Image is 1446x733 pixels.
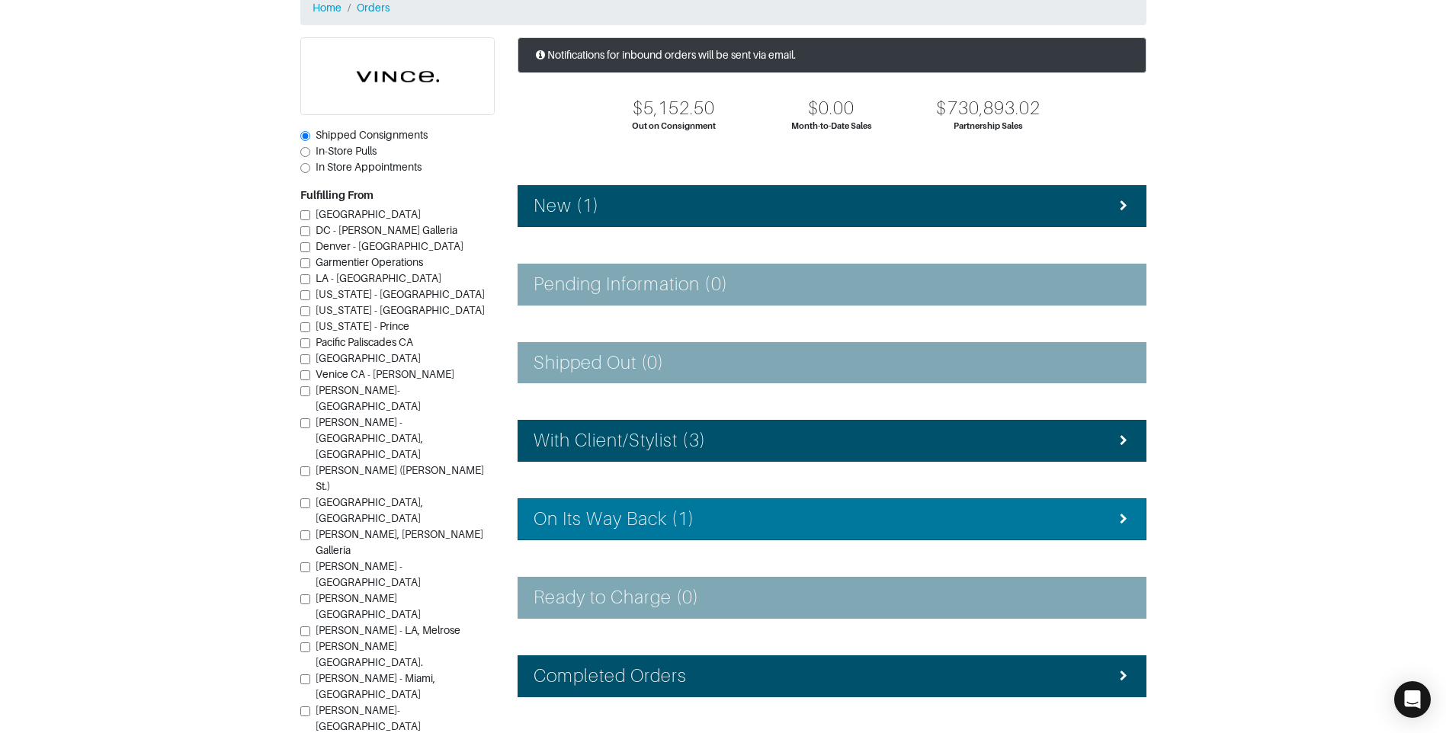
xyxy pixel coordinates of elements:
input: [PERSON_NAME]-[GEOGRAPHIC_DATA] [300,386,310,396]
div: Partnership Sales [954,120,1023,133]
h4: Pending Information (0) [534,274,728,296]
a: Home [313,2,341,14]
h4: Ready to Charge (0) [534,587,700,609]
input: [US_STATE] - Prince [300,322,310,332]
input: [US_STATE] - [GEOGRAPHIC_DATA] [300,306,310,316]
div: $0.00 [808,98,854,120]
input: [US_STATE] - [GEOGRAPHIC_DATA] [300,290,310,300]
input: Denver - [GEOGRAPHIC_DATA] [300,242,310,252]
input: Garmentier Operations [300,258,310,268]
input: In-Store Pulls [300,147,310,157]
span: [PERSON_NAME] - Miami, [GEOGRAPHIC_DATA] [316,672,435,700]
span: [GEOGRAPHIC_DATA] [316,352,421,364]
input: [PERSON_NAME] - [GEOGRAPHIC_DATA], [GEOGRAPHIC_DATA] [300,418,310,428]
span: Pacific Paliscades CA [316,336,413,348]
input: Shipped Consignments [300,131,310,141]
a: Orders [357,2,390,14]
div: Month-to-Date Sales [791,120,872,133]
span: [US_STATE] - Prince [316,320,409,332]
input: In Store Appointments [300,163,310,173]
span: [PERSON_NAME]- [GEOGRAPHIC_DATA] [316,704,421,732]
span: Venice CA - [PERSON_NAME] [316,368,454,380]
label: Fulfilling From [300,187,374,203]
input: [GEOGRAPHIC_DATA] [300,354,310,364]
input: [PERSON_NAME] - [GEOGRAPHIC_DATA] [300,562,310,572]
input: DC - [PERSON_NAME] Galleria [300,226,310,236]
span: [GEOGRAPHIC_DATA], [GEOGRAPHIC_DATA] [316,496,423,524]
div: $5,152.50 [633,98,715,120]
input: LA - [GEOGRAPHIC_DATA] [300,274,310,284]
span: [PERSON_NAME] - LA, Melrose [316,624,460,636]
input: [PERSON_NAME] ([PERSON_NAME] St.) [300,466,310,476]
input: [PERSON_NAME][GEOGRAPHIC_DATA] [300,594,310,604]
span: Shipped Consignments [316,129,428,141]
span: [PERSON_NAME] - [GEOGRAPHIC_DATA], [GEOGRAPHIC_DATA] [316,416,423,460]
span: Garmentier Operations [316,256,423,268]
h4: On Its Way Back (1) [534,508,695,530]
span: In-Store Pulls [316,145,377,157]
div: Notifications for inbound orders will be sent via email. [518,37,1146,73]
input: [PERSON_NAME]- [GEOGRAPHIC_DATA] [300,706,310,716]
span: [PERSON_NAME], [PERSON_NAME] Galleria [316,528,483,556]
span: In Store Appointments [316,161,422,173]
input: [PERSON_NAME], [PERSON_NAME] Galleria [300,530,310,540]
span: LA - [GEOGRAPHIC_DATA] [316,272,441,284]
img: cyAkLTq7csKWtL9WARqkkVaF.png [301,38,494,114]
input: Venice CA - [PERSON_NAME] [300,370,310,380]
div: $730,893.02 [936,98,1040,120]
div: Out on Consignment [632,120,716,133]
span: [PERSON_NAME]-[GEOGRAPHIC_DATA] [316,384,421,412]
input: [PERSON_NAME][GEOGRAPHIC_DATA]. [300,642,310,652]
input: [GEOGRAPHIC_DATA] [300,210,310,220]
span: Denver - [GEOGRAPHIC_DATA] [316,240,463,252]
h4: With Client/Stylist (3) [534,430,706,452]
span: [PERSON_NAME][GEOGRAPHIC_DATA]. [316,640,423,668]
span: [PERSON_NAME] - [GEOGRAPHIC_DATA] [316,560,421,588]
input: Pacific Paliscades CA [300,338,310,348]
span: [PERSON_NAME] ([PERSON_NAME] St.) [316,464,484,492]
span: DC - [PERSON_NAME] Galleria [316,224,457,236]
h4: New (1) [534,195,599,217]
span: [PERSON_NAME][GEOGRAPHIC_DATA] [316,592,421,620]
input: [PERSON_NAME] - Miami, [GEOGRAPHIC_DATA] [300,674,310,684]
span: [US_STATE] - [GEOGRAPHIC_DATA] [316,288,485,300]
span: [US_STATE] - [GEOGRAPHIC_DATA] [316,304,485,316]
input: [PERSON_NAME] - LA, Melrose [300,626,310,636]
h4: Shipped Out (0) [534,352,665,374]
div: Open Intercom Messenger [1394,681,1431,718]
h4: Completed Orders [534,665,688,687]
span: [GEOGRAPHIC_DATA] [316,208,421,220]
input: [GEOGRAPHIC_DATA], [GEOGRAPHIC_DATA] [300,498,310,508]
